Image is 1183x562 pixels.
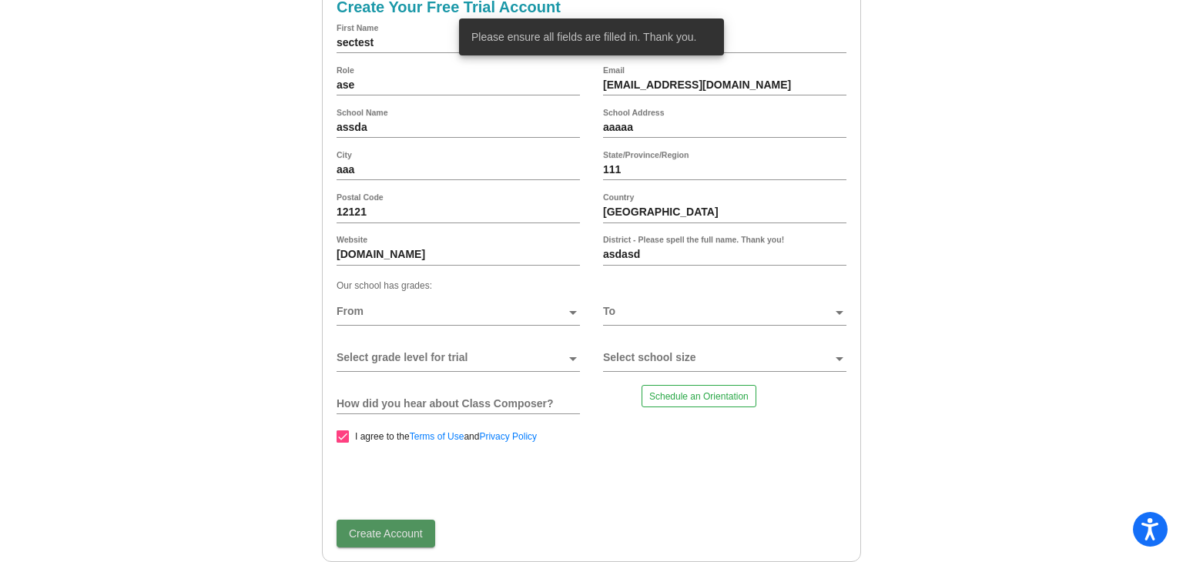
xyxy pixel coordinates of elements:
[471,29,696,45] span: Please ensure all fields are filled in. Thank you.
[479,431,537,442] a: Privacy Policy
[337,280,432,291] mat-label: Our school has grades:
[355,427,537,446] span: I agree to the and
[642,385,756,407] a: Schedule an Orientation
[349,527,423,540] span: Create Account
[410,431,464,442] a: Terms of Use
[337,520,435,547] button: Create Account
[337,450,571,510] iframe: reCAPTCHA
